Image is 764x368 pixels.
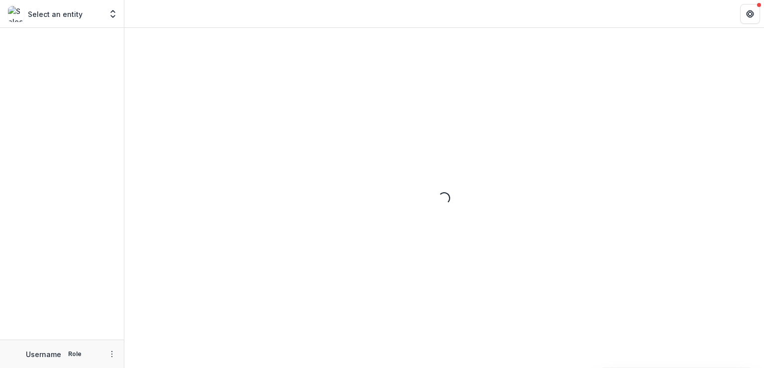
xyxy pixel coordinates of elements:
[65,350,85,359] p: Role
[106,4,120,24] button: Open entity switcher
[26,349,61,360] p: Username
[8,6,24,22] img: Select an entity
[106,348,118,360] button: More
[740,4,760,24] button: Get Help
[28,9,83,19] p: Select an entity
